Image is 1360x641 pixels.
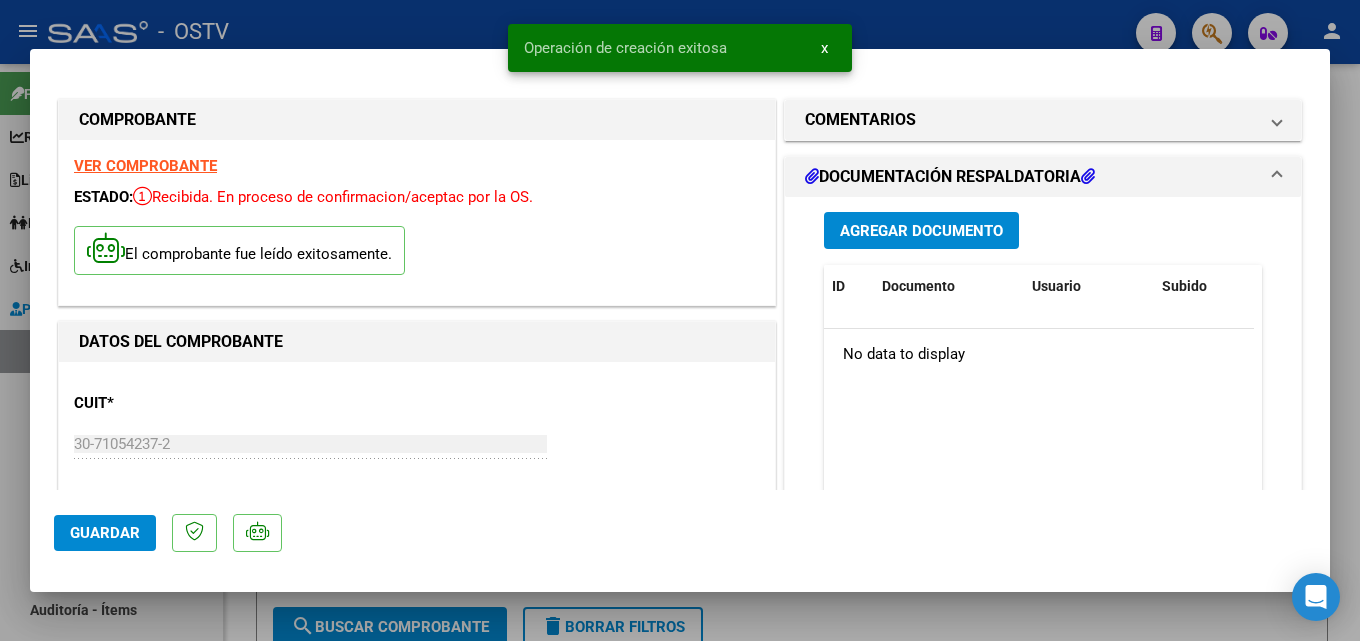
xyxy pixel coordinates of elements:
[824,212,1019,249] button: Agregar Documento
[785,100,1301,140] mat-expansion-panel-header: COMENTARIOS
[70,524,140,542] span: Guardar
[805,108,916,132] h1: COMENTARIOS
[133,188,533,206] span: Recibida. En proceso de confirmacion/aceptac por la OS.
[79,332,283,351] strong: DATOS DEL COMPROBANTE
[805,165,1095,189] h1: DOCUMENTACIÓN RESPALDATORIA
[785,157,1301,197] mat-expansion-panel-header: DOCUMENTACIÓN RESPALDATORIA
[874,265,1024,308] datatable-header-cell: Documento
[74,392,280,415] p: CUIT
[821,39,828,57] span: x
[1162,278,1207,294] span: Subido
[1154,265,1254,308] datatable-header-cell: Subido
[74,226,405,275] p: El comprobante fue leído exitosamente.
[832,278,845,294] span: ID
[805,30,844,66] button: x
[1292,573,1340,621] div: Open Intercom Messenger
[785,197,1301,612] div: DOCUMENTACIÓN RESPALDATORIA
[54,515,156,551] button: Guardar
[1032,278,1081,294] span: Usuario
[824,329,1254,379] div: No data to display
[74,157,217,175] a: VER COMPROBANTE
[824,265,874,308] datatable-header-cell: ID
[524,38,727,58] span: Operación de creación exitosa
[74,188,133,206] span: ESTADO:
[882,278,955,294] span: Documento
[1024,265,1154,308] datatable-header-cell: Usuario
[79,110,196,129] strong: COMPROBANTE
[840,222,1003,240] span: Agregar Documento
